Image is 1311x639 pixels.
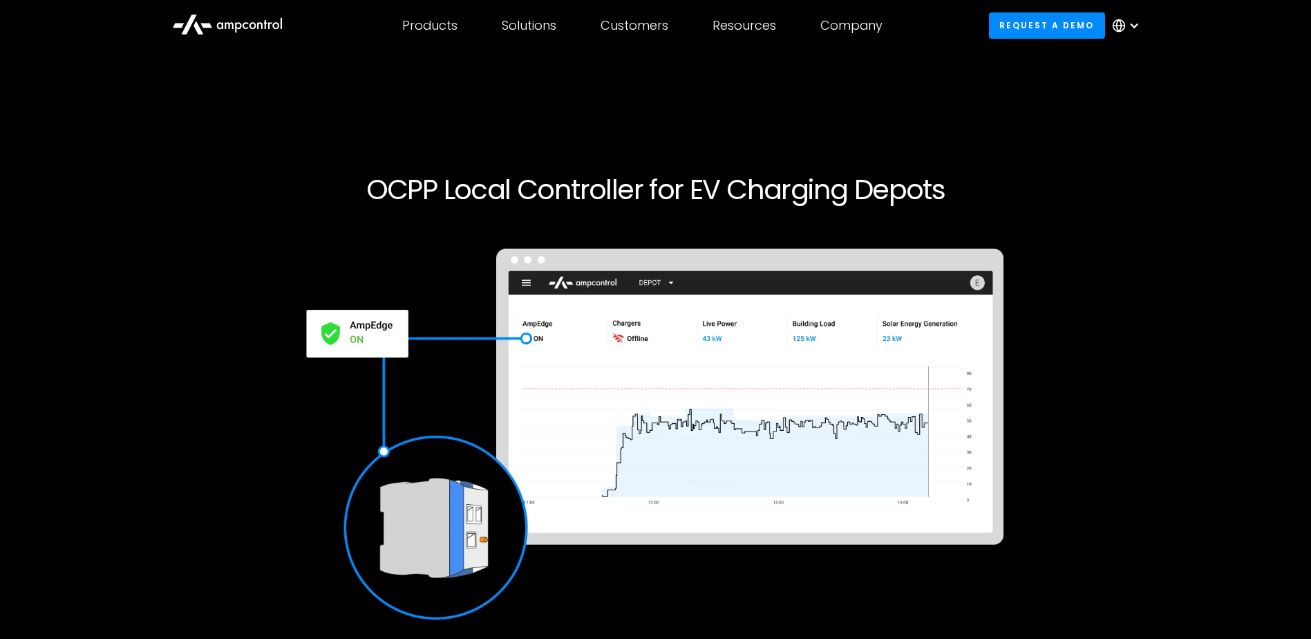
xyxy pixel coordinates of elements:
h1: OCPP Local Controller for EV Charging Depots [236,173,1076,206]
div: Company [820,18,883,33]
div: Products [402,18,458,33]
div: Resources [713,18,776,33]
div: Solutions [502,18,556,33]
div: Customers [601,18,668,33]
a: Request a demo [989,12,1105,38]
img: AmpEdge an OCPP local controller for on-site ev charging depots [299,239,1013,630]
